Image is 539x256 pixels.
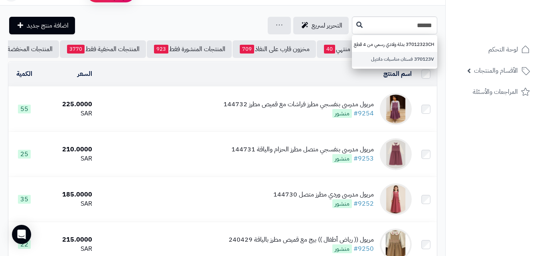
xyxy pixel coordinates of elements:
[352,52,437,67] a: 370123V فستان مناسبات دانتيل
[353,244,374,254] a: #9250
[18,195,31,204] span: 35
[332,199,352,208] span: منشور
[147,40,232,58] a: المنتجات المنشورة فقط923
[324,45,335,54] span: 40
[450,40,534,59] a: لوحة التحكم
[380,183,412,215] img: مريول مدرسي وردي مطرز متصل 144730
[43,145,92,154] div: 210.0000
[18,105,31,113] span: 55
[43,109,92,118] div: SAR
[43,154,92,163] div: SAR
[353,199,374,208] a: #9252
[332,244,352,253] span: منشور
[43,235,92,244] div: 215.0000
[154,45,168,54] span: 923
[353,154,374,163] a: #9253
[380,138,412,170] img: مريول مدرسي بنفسجي متصل مطرز الحزام والياقة 144731
[317,40,375,58] a: مخزون منتهي40
[240,45,254,54] span: 709
[332,154,352,163] span: منشور
[450,82,534,101] a: المراجعات والأسئلة
[43,199,92,208] div: SAR
[43,190,92,199] div: 185.0000
[9,17,75,34] a: اضافة منتج جديد
[383,69,412,79] a: اسم المنتج
[312,21,342,30] span: التحرير لسريع
[352,37,437,52] a: 37012323CH بدلة ولادي رسمي من 4 قطع
[231,145,374,154] div: مريول مدرسي بنفسجي متصل مطرز الحزام والياقة 144731
[474,65,518,76] span: الأقسام والمنتجات
[27,21,69,30] span: اضافة منتج جديد
[43,244,92,254] div: SAR
[353,109,374,118] a: #9254
[18,240,31,249] span: 22
[380,93,412,125] img: مريول مدرسي بنفسجي مطرز فراشات مع قميص مطرز 144732
[77,69,92,79] a: السعر
[488,44,518,55] span: لوحة التحكم
[473,86,518,97] span: المراجعات والأسئلة
[60,40,146,58] a: المنتجات المخفية فقط3770
[12,225,31,244] div: Open Intercom Messenger
[293,17,349,34] a: التحرير لسريع
[16,69,32,79] a: الكمية
[43,100,92,109] div: 225.0000
[18,150,31,159] span: 25
[332,109,352,118] span: منشور
[273,190,374,199] div: مريول مدرسي وردي مطرز متصل 144730
[233,40,316,58] a: مخزون قارب على النفاذ709
[223,100,374,109] div: مريول مدرسي بنفسجي مطرز فراشات مع قميص مطرز 144732
[67,45,85,54] span: 3770
[229,235,374,244] div: مريول (( رياض أطفال )) بيج مع قميص مطرز بالياقة 240429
